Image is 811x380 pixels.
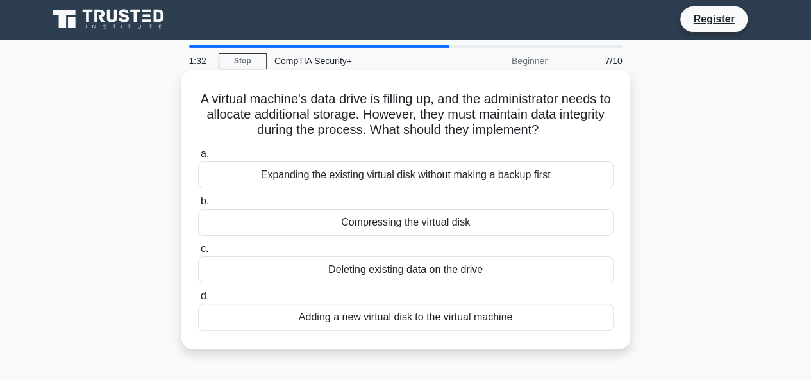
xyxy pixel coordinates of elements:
[201,290,209,301] span: d.
[267,48,443,74] div: CompTIA Security+
[201,195,209,206] span: b.
[181,48,219,74] div: 1:32
[197,91,615,138] h5: A virtual machine's data drive is filling up, and the administrator needs to allocate additional ...
[198,161,614,188] div: Expanding the existing virtual disk without making a backup first
[685,11,742,27] a: Register
[201,148,209,159] span: a.
[555,48,630,74] div: 7/10
[198,304,614,331] div: Adding a new virtual disk to the virtual machine
[198,256,614,283] div: Deleting existing data on the drive
[198,209,614,236] div: Compressing the virtual disk
[219,53,267,69] a: Stop
[201,243,208,254] span: c.
[443,48,555,74] div: Beginner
